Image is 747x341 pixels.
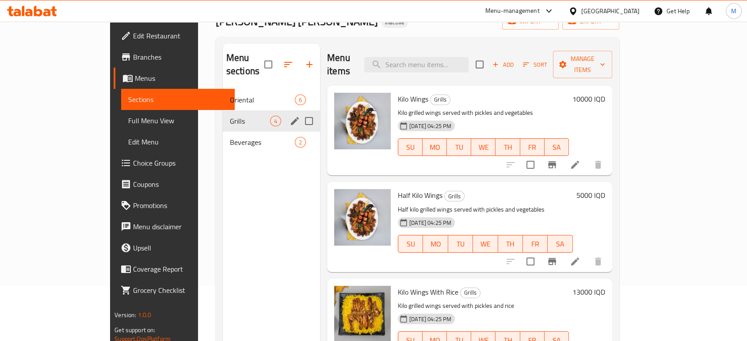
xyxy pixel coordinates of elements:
button: MO [423,235,448,253]
button: WE [473,235,498,253]
p: Half kilo grilled wings served with pickles and vegetables [398,204,573,215]
a: Sections [121,89,235,110]
span: Sort sections [278,54,299,75]
span: import [509,16,552,27]
a: Grocery Checklist [114,280,235,301]
span: Upsell [133,242,228,253]
a: Coverage Report [114,258,235,280]
a: Coupons [114,174,235,195]
span: Grills [431,95,450,105]
span: Edit Menu [128,136,228,147]
span: WE [475,141,492,154]
span: Coupons [133,179,228,189]
span: Edit Restaurant [133,30,228,41]
span: Coverage Report [133,264,228,274]
button: Sort [521,58,549,72]
span: TU [452,238,469,250]
span: MO [427,238,444,250]
span: MO [426,141,443,154]
a: Edit menu item [570,159,580,170]
a: Upsell [114,237,235,258]
span: Grills [230,116,270,126]
a: Promotions [114,195,235,216]
button: edit [288,114,301,128]
span: FR [526,238,544,250]
h6: 10000 IQD [572,93,605,105]
p: Kilo grilled wings served with pickles and vegetables [398,107,569,118]
h6: 13000 IQD [572,286,605,298]
div: Oriental6 [223,89,320,110]
div: Menu-management [485,6,540,16]
span: 6 [295,96,305,104]
button: SA [545,138,569,156]
span: FR [524,141,541,154]
div: Grills4edit [223,110,320,132]
span: SA [548,141,565,154]
button: TH [495,138,520,156]
span: Half Kilo Wings [398,189,442,202]
span: Select to update [521,155,540,174]
h2: Menu items [327,51,354,78]
button: WE [471,138,495,156]
span: Select section [470,55,489,74]
div: items [270,116,281,126]
a: Branches [114,46,235,68]
span: Menu disclaimer [133,221,228,232]
span: Inactive [381,19,408,26]
a: Menu disclaimer [114,216,235,237]
span: WE [476,238,494,250]
span: 1.0.0 [138,309,152,321]
span: Version: [114,309,136,321]
span: Beverages [230,137,295,148]
span: Add item [489,58,517,72]
span: Menus [135,73,228,83]
span: Kilo Wings With Rice [398,285,458,299]
span: TH [502,238,519,250]
span: Oriental [230,95,295,105]
button: TU [448,235,473,253]
a: Menus [114,68,235,89]
div: Beverages2 [223,132,320,153]
button: SU [398,138,423,156]
a: Choice Groups [114,152,235,174]
p: Kilo grilled wings served with pickles and rice [398,300,569,311]
span: Promotions [133,200,228,211]
span: Grills [461,288,480,298]
a: Full Menu View [121,110,235,131]
button: TH [498,235,523,253]
span: TU [450,141,468,154]
span: [DATE] 04:25 PM [406,315,455,323]
img: Half Kilo Wings [334,189,391,246]
button: Add [489,58,517,72]
button: delete [587,251,609,272]
span: [DATE] 04:25 PM [406,219,455,227]
span: SU [402,141,419,154]
button: FR [523,235,548,253]
span: SA [551,238,569,250]
span: SU [402,238,419,250]
button: Branch-specific-item [541,154,563,175]
span: [DATE] 04:25 PM [406,122,455,130]
h2: Menu sections [226,51,264,78]
button: Manage items [553,51,612,78]
span: Manage items [560,53,605,76]
span: Choice Groups [133,158,228,168]
button: SA [548,235,572,253]
span: Grills [445,191,464,201]
span: Sections [128,94,228,105]
button: Add section [299,54,320,75]
span: Kilo Wings [398,92,428,106]
span: M [731,6,736,16]
img: Kilo Wings [334,93,391,149]
a: Edit Restaurant [114,25,235,46]
button: SU [398,235,423,253]
button: delete [587,154,609,175]
span: Add [491,60,515,70]
span: Select to update [521,252,540,271]
div: items [295,95,306,105]
span: Get support on: [114,324,155,336]
span: Sort [523,60,547,70]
